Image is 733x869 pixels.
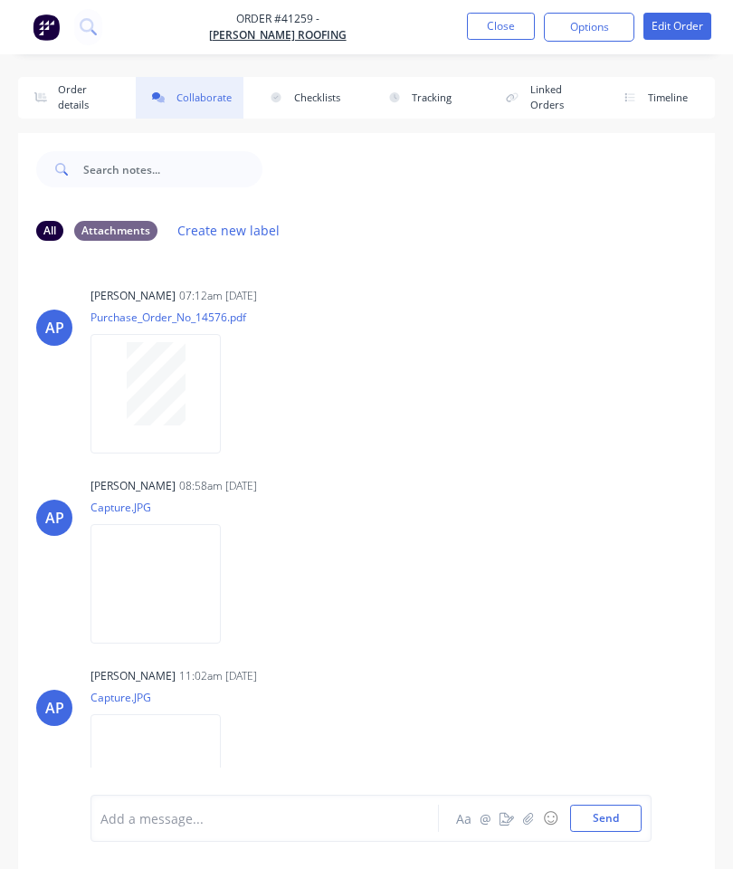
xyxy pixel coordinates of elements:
button: Send [570,805,642,832]
p: Capture.JPG [90,690,239,705]
button: Options [544,13,634,42]
button: ☺ [539,807,561,829]
button: Tracking [372,77,479,119]
button: Timeline [608,77,715,119]
div: 07:12am [DATE] [179,288,257,304]
div: Attachments [74,221,157,241]
a: [PERSON_NAME] ROOFING [209,27,347,43]
p: Capture.JPG [90,500,239,515]
button: Edit Order [643,13,711,40]
button: @ [474,807,496,829]
button: Checklists [254,77,361,119]
div: 11:02am [DATE] [179,668,257,684]
p: Purchase_Order_No_14576.pdf [90,310,246,325]
button: Aa [452,807,474,829]
div: AP [45,507,64,529]
div: AP [45,697,64,719]
button: Order details [18,77,125,119]
div: AP [45,317,64,339]
button: Linked Orders [490,77,596,119]
span: Order #41259 - [209,11,347,27]
div: [PERSON_NAME] [90,478,176,494]
input: Search notes... [83,151,262,187]
div: All [36,221,63,241]
div: [PERSON_NAME] [90,288,176,304]
button: Close [467,13,535,40]
button: Collaborate [136,77,243,119]
div: 08:58am [DATE] [179,478,257,494]
img: Factory [33,14,60,41]
div: [PERSON_NAME] [90,668,176,684]
button: Create new label [168,218,290,243]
